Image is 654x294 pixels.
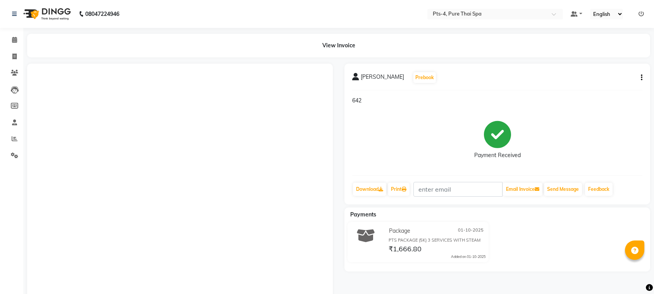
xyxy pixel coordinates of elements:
[451,254,485,259] div: Added on 01-10-2025
[27,34,650,57] div: View Invoice
[389,227,410,235] span: Package
[458,227,484,235] span: 01-10-2025
[544,183,582,196] button: Send Message
[474,151,521,159] div: Payment Received
[20,3,73,25] img: logo
[361,73,404,84] span: [PERSON_NAME]
[413,182,503,197] input: enter email
[503,183,542,196] button: Email Invoice
[621,263,646,286] iframe: chat widget
[352,97,642,105] p: 642
[350,211,376,218] span: Payments
[85,3,119,25] b: 08047224946
[388,183,410,196] a: Print
[389,237,485,244] div: PTS PACKAGE (5K) 3 SERVICES WITH STEAM
[585,183,613,196] a: Feedback
[413,72,436,83] button: Prebook
[389,244,422,255] span: ₹1,666.80
[353,183,386,196] a: Download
